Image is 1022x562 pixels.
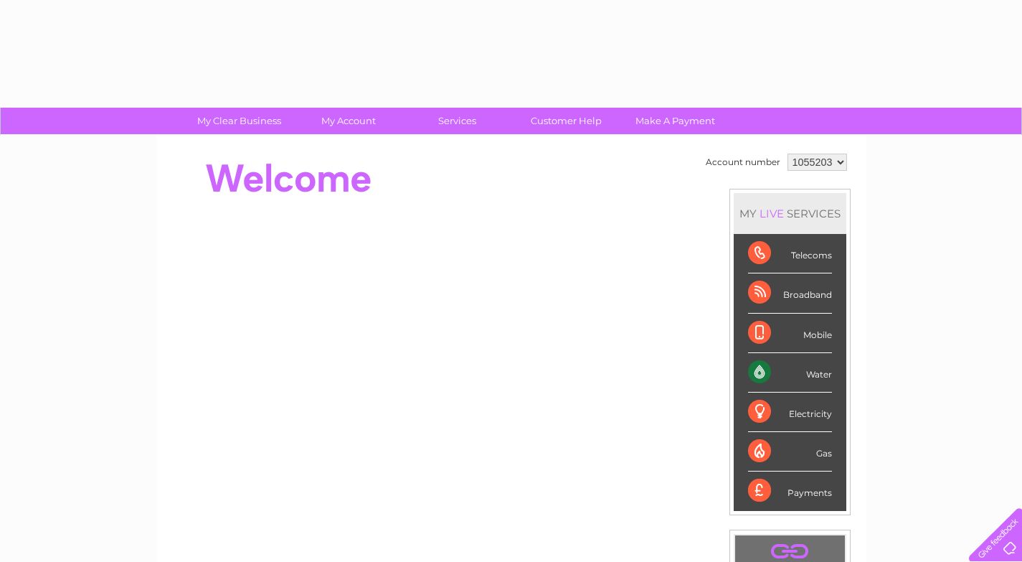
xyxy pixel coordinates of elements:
[757,207,787,220] div: LIVE
[289,108,407,134] a: My Account
[702,150,784,174] td: Account number
[748,273,832,313] div: Broadband
[748,472,832,510] div: Payments
[748,314,832,353] div: Mobile
[507,108,625,134] a: Customer Help
[180,108,298,134] a: My Clear Business
[748,353,832,393] div: Water
[398,108,516,134] a: Services
[734,193,846,234] div: MY SERVICES
[748,234,832,273] div: Telecoms
[616,108,734,134] a: Make A Payment
[748,393,832,432] div: Electricity
[748,432,832,472] div: Gas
